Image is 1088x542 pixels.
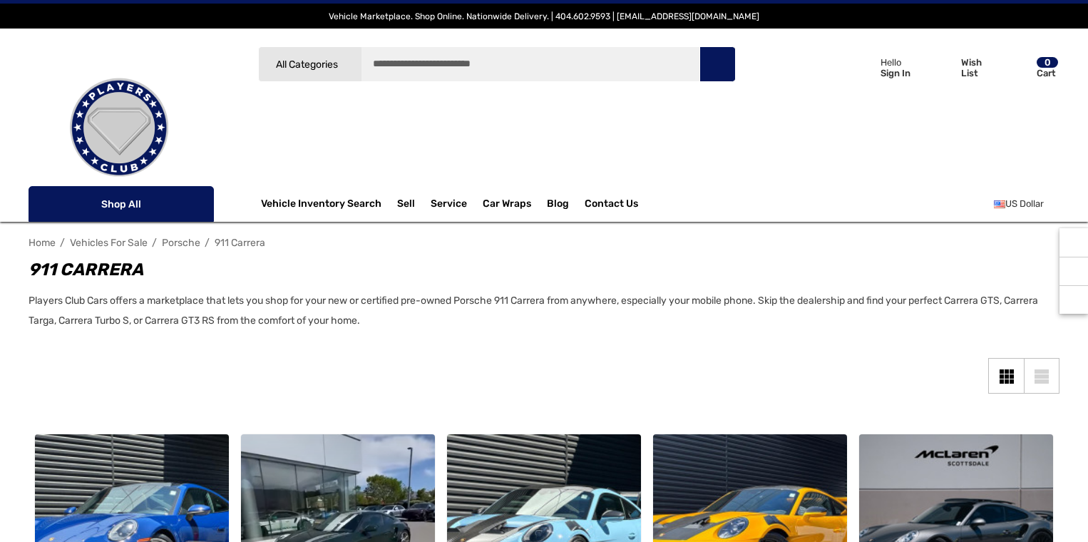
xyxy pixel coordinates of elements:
a: Wish List Wish List [925,43,1000,92]
a: Grid View [988,358,1024,394]
a: Car Wraps [483,190,547,218]
h1: 911 Carrera [29,257,1045,282]
span: Sell [397,198,415,213]
p: 0 [1037,57,1058,68]
svg: Icon Line [44,196,66,213]
a: Vehicles For Sale [70,237,148,249]
a: Service [431,198,467,213]
p: Hello [881,57,910,68]
p: Wish List [961,57,999,78]
p: Players Club Cars offers a marketplace that lets you shop for your new or certified pre-owned Por... [29,291,1045,331]
span: Car Wraps [483,198,531,213]
svg: Top [1059,293,1088,307]
svg: Icon Arrow Down [188,199,198,209]
a: Vehicle Inventory Search [261,198,381,213]
svg: Social Media [1067,265,1081,279]
img: Players Club | Cars For Sale [48,56,190,199]
a: Cart with 0 items [1000,43,1059,98]
a: USD [994,190,1059,218]
svg: Review Your Cart [1007,58,1028,78]
p: Shop All [29,186,214,222]
a: Contact Us [585,198,638,213]
a: Porsche [162,237,200,249]
svg: Icon User Account [853,57,873,77]
svg: Icon Arrow Down [340,59,351,70]
button: Search [699,46,735,82]
a: Sell [397,190,431,218]
p: Sign In [881,68,910,78]
p: Cart [1037,68,1058,78]
a: Sign in [836,43,918,92]
a: All Categories Icon Arrow Down Icon Arrow Up [258,46,361,82]
svg: Wish List [931,58,953,78]
nav: Breadcrumb [29,230,1059,255]
a: 911 Carrera [215,237,265,249]
svg: Recently Viewed [1067,235,1081,250]
a: Home [29,237,56,249]
span: Vehicle Marketplace. Shop Online. Nationwide Delivery. | 404.602.9593 | [EMAIL_ADDRESS][DOMAIN_NAME] [329,11,759,21]
span: All Categories [276,58,338,71]
a: Blog [547,198,569,213]
a: List View [1024,358,1059,394]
